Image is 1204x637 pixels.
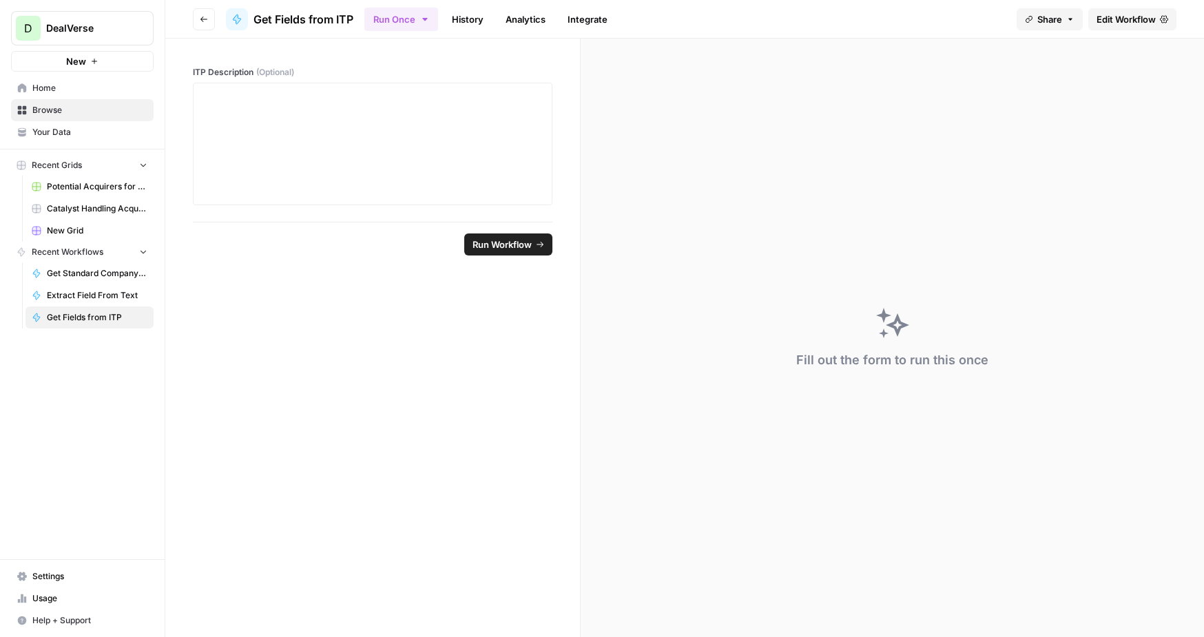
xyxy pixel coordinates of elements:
[193,66,552,79] label: ITP Description
[11,77,154,99] a: Home
[253,11,353,28] span: Get Fields from ITP
[11,99,154,121] a: Browse
[32,570,147,583] span: Settings
[11,565,154,587] a: Settings
[47,202,147,215] span: Catalyst Handling Acquisitions
[32,126,147,138] span: Your Data
[11,587,154,609] a: Usage
[47,267,147,280] span: Get Standard Company Field by Name and Domain
[444,8,492,30] a: History
[11,155,154,176] button: Recent Grids
[46,21,129,35] span: DealVerse
[1017,8,1083,30] button: Share
[11,609,154,631] button: Help + Support
[226,8,353,30] a: Get Fields from ITP
[256,66,294,79] span: (Optional)
[11,51,154,72] button: New
[11,121,154,143] a: Your Data
[11,11,154,45] button: Workspace: DealVerse
[32,614,147,627] span: Help + Support
[47,311,147,324] span: Get Fields from ITP
[32,246,103,258] span: Recent Workflows
[796,351,988,370] div: Fill out the form to run this once
[25,176,154,198] a: Potential Acquirers for Deep Instinct
[1037,12,1062,26] span: Share
[66,54,86,68] span: New
[47,224,147,237] span: New Grid
[497,8,554,30] a: Analytics
[11,242,154,262] button: Recent Workflows
[473,238,532,251] span: Run Workflow
[1088,8,1176,30] a: Edit Workflow
[25,198,154,220] a: Catalyst Handling Acquisitions
[47,180,147,193] span: Potential Acquirers for Deep Instinct
[1097,12,1156,26] span: Edit Workflow
[464,233,552,255] button: Run Workflow
[24,20,32,36] span: D
[364,8,438,31] button: Run Once
[25,262,154,284] a: Get Standard Company Field by Name and Domain
[32,592,147,605] span: Usage
[32,104,147,116] span: Browse
[25,306,154,328] a: Get Fields from ITP
[559,8,616,30] a: Integrate
[47,289,147,302] span: Extract Field From Text
[25,284,154,306] a: Extract Field From Text
[25,220,154,242] a: New Grid
[32,82,147,94] span: Home
[32,159,82,171] span: Recent Grids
